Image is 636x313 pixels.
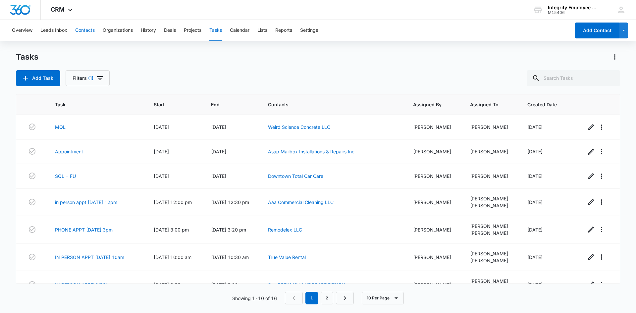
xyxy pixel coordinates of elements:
[300,20,318,41] button: Settings
[413,199,454,206] div: [PERSON_NAME]
[470,278,511,285] div: [PERSON_NAME]
[470,202,511,209] div: [PERSON_NAME]
[470,230,511,236] div: [PERSON_NAME]
[470,250,511,257] div: [PERSON_NAME]
[527,173,543,179] span: [DATE]
[103,20,133,41] button: Organizations
[470,124,511,130] div: [PERSON_NAME]
[154,124,169,130] span: [DATE]
[211,254,249,260] span: [DATE] 10:30 am
[75,20,95,41] button: Contacts
[413,254,454,261] div: [PERSON_NAME]
[527,282,543,287] span: [DATE]
[209,20,222,41] button: Tasks
[55,281,110,288] a: IN PERSON APPT 6/26th
[154,101,185,108] span: Start
[268,173,323,179] a: Downtown Total Car Care
[268,124,330,130] a: Weird Science Concrete LLC
[211,124,226,130] span: [DATE]
[527,70,620,86] input: Search Tasks
[211,282,246,287] span: [DATE] 3:00 pm
[232,295,277,302] p: Showing 1-10 of 16
[470,195,511,202] div: [PERSON_NAME]
[211,199,249,205] span: [DATE] 12:30 pm
[527,149,543,154] span: [DATE]
[527,254,543,260] span: [DATE]
[609,52,620,62] button: Actions
[211,227,246,233] span: [DATE] 3:20 pm
[154,254,191,260] span: [DATE] 10:00 am
[268,101,387,108] span: Contacts
[184,20,201,41] button: Projects
[154,227,189,233] span: [DATE] 3:00 pm
[470,101,502,108] span: Assigned To
[527,101,560,108] span: Created Date
[88,76,93,80] span: (1)
[154,173,169,179] span: [DATE]
[470,148,511,155] div: [PERSON_NAME]
[211,101,243,108] span: End
[548,10,596,15] div: account id
[211,149,226,154] span: [DATE]
[413,226,454,233] div: [PERSON_NAME]
[257,20,267,41] button: Lists
[51,6,65,13] span: CRM
[413,148,454,155] div: [PERSON_NAME]
[268,149,354,154] a: Asap Mailbox Installations & Repairs Inc
[575,23,619,38] button: Add Contact
[470,257,511,264] div: [PERSON_NAME]
[55,124,66,130] a: MQL
[336,292,354,304] a: Next Page
[527,227,543,233] span: [DATE]
[285,292,354,304] nav: Pagination
[413,101,445,108] span: Assigned By
[321,292,333,304] a: Page 2
[470,173,511,180] div: [PERSON_NAME]
[164,20,176,41] button: Deals
[527,124,543,130] span: [DATE]
[55,148,83,155] a: Appointment
[211,173,226,179] span: [DATE]
[154,282,189,287] span: [DATE] 2:30 pm
[268,227,302,233] a: Remodelex LLC
[268,282,345,287] a: Sea DREAMS LANDSCAPE DESIGN
[413,173,454,180] div: [PERSON_NAME]
[40,20,67,41] button: Leads Inbox
[55,173,76,180] a: SQL - FU
[55,226,113,233] a: PHONE APPT [DATE] 3pm
[268,199,334,205] a: Aaa Commercial Cleaning LLC
[362,292,404,304] button: 10 Per Page
[141,20,156,41] button: History
[16,70,60,86] button: Add Task
[275,20,292,41] button: Reports
[305,292,318,304] em: 1
[16,52,38,62] h1: Tasks
[230,20,249,41] button: Calendar
[66,70,110,86] button: Filters(1)
[55,254,124,261] a: IN PERSON APPT [DATE] 10am
[154,149,169,154] span: [DATE]
[55,199,117,206] a: in person appt [DATE] 12pm
[268,254,306,260] a: True Value Rental
[413,281,454,288] div: [PERSON_NAME]
[527,199,543,205] span: [DATE]
[413,124,454,130] div: [PERSON_NAME]
[548,5,596,10] div: account name
[55,101,128,108] span: Task
[12,20,32,41] button: Overview
[470,223,511,230] div: [PERSON_NAME]
[154,199,192,205] span: [DATE] 12:00 pm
